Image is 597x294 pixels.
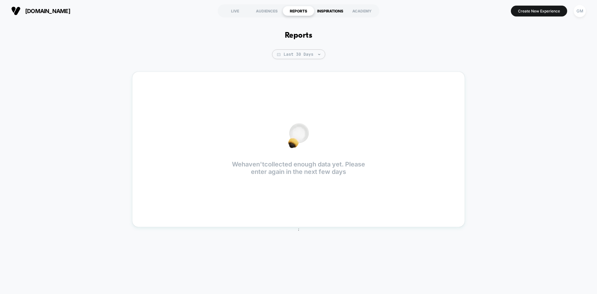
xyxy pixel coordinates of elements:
div: LIVE [219,6,251,16]
img: Visually logo [11,6,21,16]
div: GM [574,5,586,17]
img: no_data [288,123,309,148]
span: [DOMAIN_NAME] [25,8,70,14]
div: AUDIENCES [251,6,283,16]
div: REPORTS [283,6,314,16]
h1: Reports [285,31,312,40]
span: Last 30 Days [272,49,325,59]
button: GM [572,5,588,17]
button: [DOMAIN_NAME] [9,6,72,16]
div: INSPIRATIONS [314,6,346,16]
p: We haven't collected enough data yet. Please enter again in the next few days [232,161,365,175]
img: end [318,54,320,55]
div: ACADEMY [346,6,378,16]
button: Create New Experience [511,6,567,16]
img: calendar [277,53,280,56]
